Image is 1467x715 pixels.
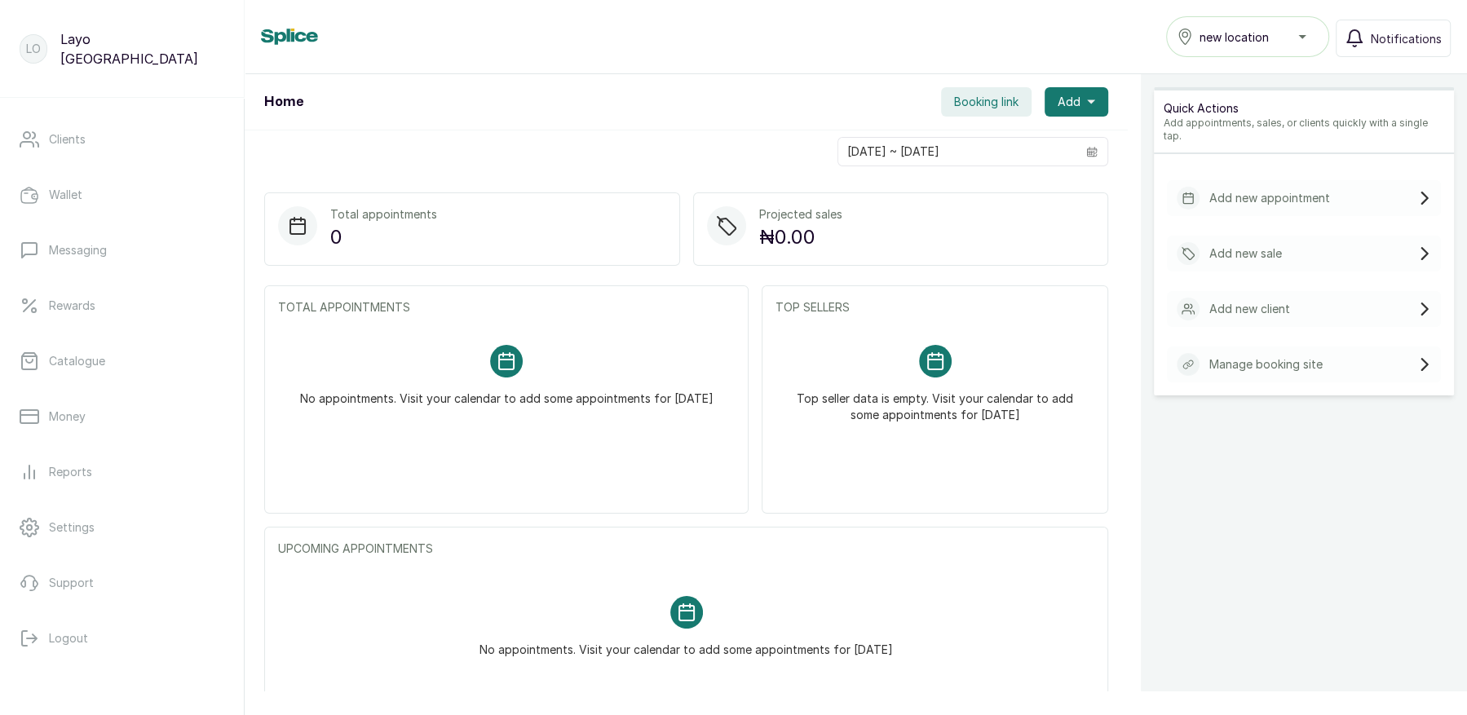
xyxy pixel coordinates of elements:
button: Logout [13,616,231,661]
p: Clients [49,131,86,148]
p: Top seller data is empty. Visit your calendar to add some appointments for [DATE] [795,377,1075,423]
p: Support [49,575,94,591]
p: Projected sales [759,206,842,223]
p: ₦0.00 [759,223,842,252]
p: Logout [49,630,88,647]
a: Reports [13,449,231,495]
button: Add [1045,87,1108,117]
p: No appointments. Visit your calendar to add some appointments for [DATE] [479,629,893,658]
button: Notifications [1336,20,1451,57]
p: Add appointments, sales, or clients quickly with a single tap. [1164,117,1444,143]
a: Money [13,394,231,439]
input: Select date [838,138,1076,166]
p: LO [26,41,41,57]
p: Wallet [49,187,82,203]
a: Catalogue [13,338,231,384]
span: Notifications [1371,30,1442,47]
span: Booking link [954,94,1019,110]
a: Settings [13,505,231,550]
a: Rewards [13,283,231,329]
p: 0 [330,223,437,252]
p: Rewards [49,298,95,314]
a: Clients [13,117,231,162]
p: Add new appointment [1209,190,1330,206]
h1: Home [264,92,303,112]
p: Add new sale [1209,245,1282,262]
p: Total appointments [330,206,437,223]
a: Messaging [13,227,231,273]
p: No appointments. Visit your calendar to add some appointments for [DATE] [300,377,714,407]
p: TOP SELLERS [775,299,1094,316]
span: new location [1200,29,1269,46]
p: Catalogue [49,353,105,369]
p: Manage booking site [1209,356,1323,373]
a: Support [13,560,231,606]
p: Layo [GEOGRAPHIC_DATA] [60,29,224,68]
p: UPCOMING APPOINTMENTS [278,541,1094,557]
a: Wallet [13,172,231,218]
p: Messaging [49,242,107,258]
p: Quick Actions [1164,100,1444,117]
button: Booking link [941,87,1032,117]
p: Add new client [1209,301,1290,317]
span: Add [1058,94,1080,110]
button: new location [1166,16,1329,57]
p: Reports [49,464,92,480]
p: Money [49,408,86,425]
p: Settings [49,519,95,536]
p: TOTAL APPOINTMENTS [278,299,735,316]
svg: calendar [1086,146,1098,157]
